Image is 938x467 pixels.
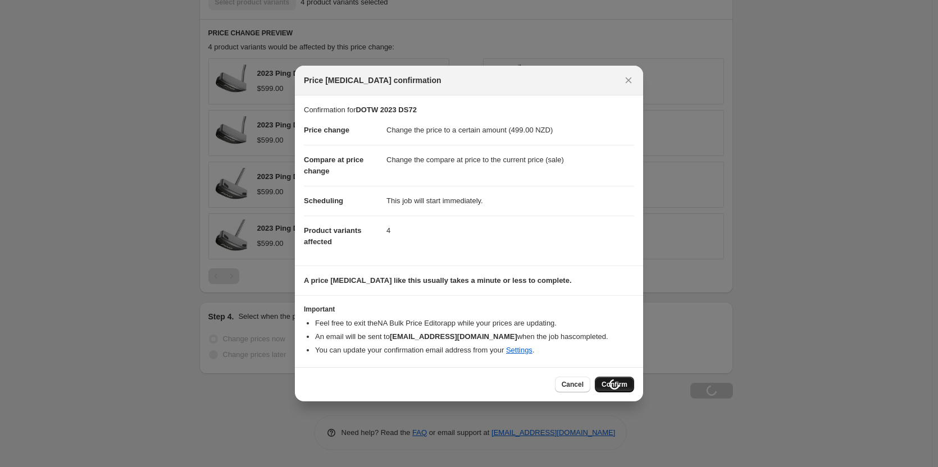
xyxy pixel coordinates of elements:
a: Settings [506,346,532,354]
dd: Change the price to a certain amount (499.00 NZD) [386,116,634,145]
dd: 4 [386,216,634,245]
span: Price [MEDICAL_DATA] confirmation [304,75,441,86]
span: Cancel [562,380,584,389]
b: DOTW 2023 DS72 [356,106,416,114]
button: Close [621,72,636,88]
h3: Important [304,305,634,314]
b: [EMAIL_ADDRESS][DOMAIN_NAME] [390,332,517,341]
p: Confirmation for [304,104,634,116]
span: Scheduling [304,196,343,205]
li: You can update your confirmation email address from your . [315,345,634,356]
span: Product variants affected [304,226,362,246]
b: A price [MEDICAL_DATA] like this usually takes a minute or less to complete. [304,276,572,285]
li: An email will be sent to when the job has completed . [315,331,634,342]
span: Compare at price change [304,155,363,175]
dd: This job will start immediately. [386,186,634,216]
button: Cancel [555,377,590,392]
dd: Change the compare at price to the current price (sale) [386,145,634,175]
span: Price change [304,126,349,134]
li: Feel free to exit the NA Bulk Price Editor app while your prices are updating. [315,318,634,329]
